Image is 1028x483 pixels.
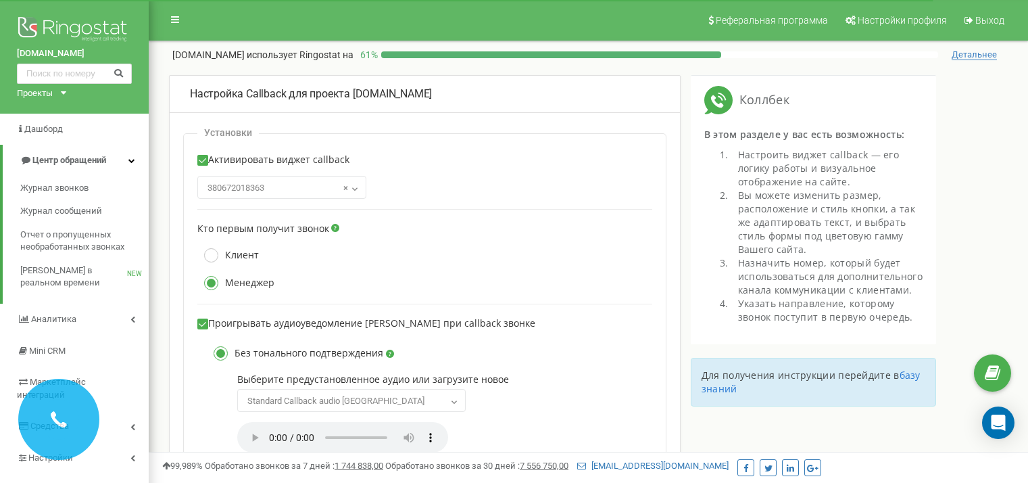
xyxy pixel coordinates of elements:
[20,182,89,195] span: Журнал звонков
[20,200,149,223] a: Журнал сообщений
[17,87,53,100] div: Проекты
[952,49,997,60] span: Детальнее
[702,369,921,395] a: базу знаний
[24,124,63,134] span: Дашборд
[197,154,349,172] label: Активировать виджет callback
[3,145,149,177] a: Центр обращений
[733,91,789,109] span: Коллбек
[716,15,828,26] span: Реферальная программа
[20,205,102,218] span: Журнал сообщений
[207,346,394,361] label: Без тонального подтверждения
[247,49,353,60] span: использует Ringostat на
[204,127,252,139] p: Установки
[20,177,149,200] a: Журнал звонков
[237,374,639,386] label: Выберите предустановленное аудио или загрузите новое
[32,155,106,165] span: Центр обращений
[982,407,1014,439] div: Open Intercom Messenger
[197,276,274,290] label: Менеджер
[731,189,923,256] li: Вы можете изменить размер, расположение и стиль кнопки, а так же адаптировать текст, и выбрать ст...
[197,223,329,235] label: Кто первым получит звонок
[520,461,568,471] u: 7 556 750,00
[343,179,348,198] span: ×
[17,47,132,60] a: [DOMAIN_NAME]
[30,421,69,431] span: Средства
[205,461,383,471] span: Обработано звонков за 7 дней :
[162,461,203,471] span: 99,989%
[197,318,535,329] label: Проигрывать аудиоуведомление [PERSON_NAME] при callback звонке
[237,389,466,412] span: Standard Callback audio UK
[242,392,461,411] span: Standard Callback audio UK
[704,128,923,148] div: В этом разделе у вас есть возможность:
[975,15,1004,26] span: Выход
[172,48,353,62] p: [DOMAIN_NAME]
[29,346,66,356] span: Mini CRM
[197,176,366,199] span: 380672018363
[31,314,76,324] span: Аналитика
[731,148,923,189] li: Настроить виджет сallback — его логику работы и визуальное отображение на сайте.
[335,461,383,471] u: 1 744 838,00
[353,48,381,62] p: 61 %
[702,369,925,396] p: Для получения инструкции перейдите в
[20,259,149,295] a: [PERSON_NAME] в реальном времениNEW
[17,377,86,400] span: Маркетплейс интеграций
[202,179,362,198] span: 380672018363
[577,461,729,471] a: [EMAIL_ADDRESS][DOMAIN_NAME]
[385,461,568,471] span: Обработано звонков за 30 дней :
[28,453,73,463] span: Настройки
[197,248,259,262] label: Клиент
[190,87,660,102] div: Настройка Callback для проекта [DOMAIN_NAME]
[731,297,923,324] li: Указать направление, которому звонок поступит в первую очередь.
[20,223,149,259] a: Отчет о пропущенных необработанных звонках
[858,15,947,26] span: Настройки профиля
[17,14,132,47] img: Ringostat logo
[731,256,923,297] li: Назначить номер, который будет использоваться для дополнительного канала коммуникации с клиентами.
[20,264,127,290] span: [PERSON_NAME] в реальном времени
[17,64,132,84] input: Поиск по номеру
[20,229,142,254] span: Отчет о пропущенных необработанных звонках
